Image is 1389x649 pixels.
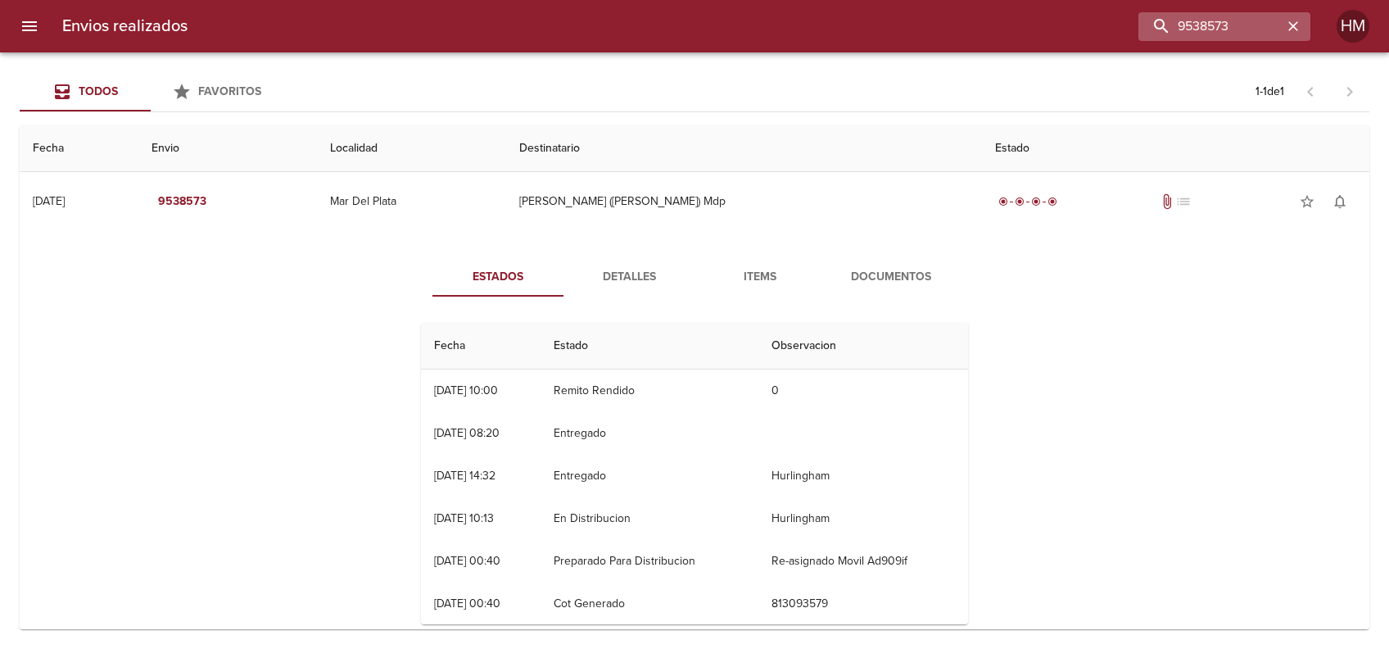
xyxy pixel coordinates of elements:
td: [PERSON_NAME] ([PERSON_NAME]) Mdp [506,172,982,231]
th: Estado [541,323,758,370]
th: Fecha [421,323,541,370]
span: Tiene documentos adjuntos [1159,193,1175,210]
h6: Envios realizados [62,13,188,39]
span: Pagina anterior [1291,83,1330,99]
span: Pagina siguiente [1330,72,1369,111]
button: Agregar a favoritos [1291,185,1323,218]
span: radio_button_checked [1047,197,1057,206]
input: buscar [1138,12,1283,41]
span: radio_button_checked [1015,197,1025,206]
th: Localidad [317,125,506,172]
th: Destinatario [506,125,982,172]
span: radio_button_checked [1031,197,1041,206]
th: Estado [982,125,1370,172]
div: [DATE] 08:20 [434,426,500,440]
span: Documentos [835,267,947,288]
div: Tabs Envios [20,72,282,111]
div: [DATE] [33,194,65,208]
p: 1 - 1 de 1 [1256,84,1284,100]
button: menu [10,7,49,46]
div: Tabs detalle de guia [432,257,957,297]
div: Abrir información de usuario [1337,10,1369,43]
td: Mar Del Plata [317,172,506,231]
td: Remito Rendido [541,370,758,412]
span: radio_button_checked [998,197,1008,206]
th: Envio [138,125,317,172]
td: 813093579 [758,583,968,625]
button: 9538573 [152,187,213,217]
span: star_border [1299,193,1315,210]
div: Entregado [995,193,1061,210]
th: Fecha [20,125,138,172]
td: 0 [758,370,968,412]
button: Activar notificaciones [1323,185,1356,218]
span: Estados [442,267,554,288]
span: No tiene pedido asociado [1175,193,1192,210]
div: [DATE] 00:40 [434,597,500,610]
td: En Distribucion [541,497,758,540]
div: [DATE] 00:40 [434,554,500,568]
span: Todos [79,84,118,98]
span: Favoritos [198,84,261,98]
td: Hurlingham [758,497,968,540]
td: Hurlingham [758,455,968,497]
td: Entregado [541,455,758,497]
span: Items [704,267,816,288]
td: Entregado [541,412,758,455]
em: 9538573 [158,192,206,212]
div: [DATE] 14:32 [434,469,495,483]
div: HM [1337,10,1369,43]
span: Detalles [573,267,685,288]
th: Observacion [758,323,968,370]
td: Cot Generado [541,583,758,625]
span: notifications_none [1332,193,1348,210]
td: Re-asignado Movil Ad909if [758,540,968,583]
td: Preparado Para Distribucion [541,540,758,583]
div: [DATE] 10:00 [434,383,498,397]
div: [DATE] 10:13 [434,511,494,525]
